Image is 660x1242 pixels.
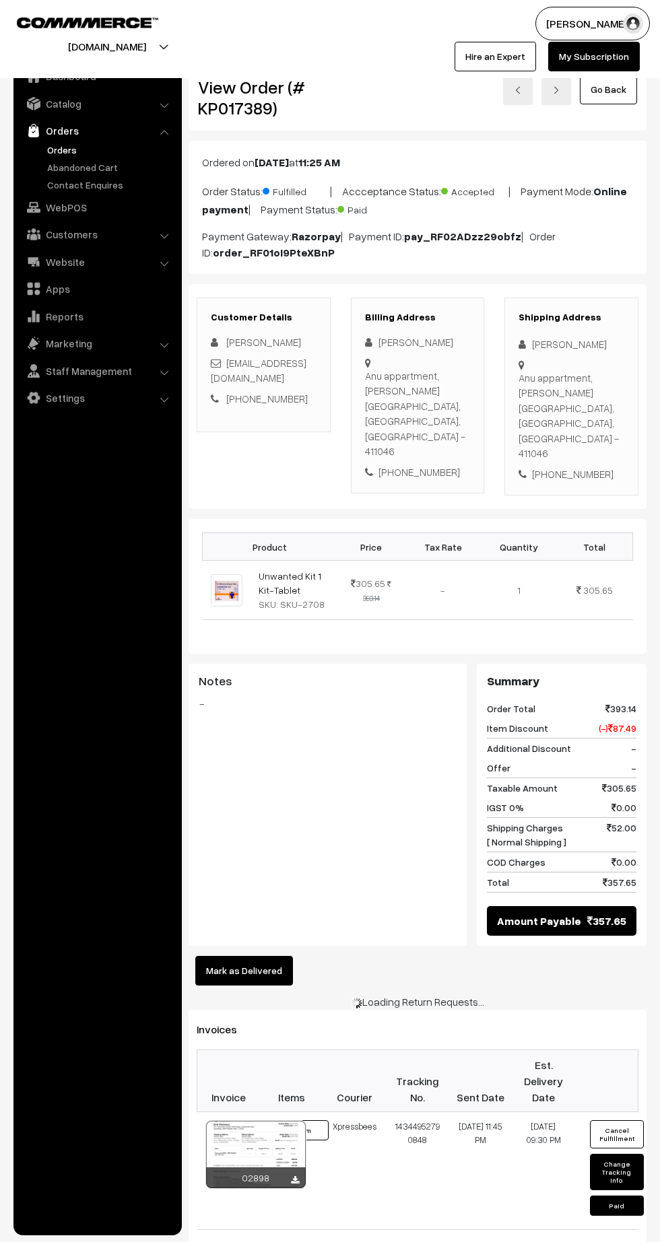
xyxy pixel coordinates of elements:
[441,181,508,199] span: Accepted
[211,312,317,323] h3: Customer Details
[405,533,481,561] th: Tax Rate
[226,392,308,405] a: [PHONE_NUMBER]
[17,277,177,301] a: Apps
[487,855,546,869] span: COD Charges
[44,160,177,174] a: Abandoned Cart
[552,86,560,94] img: right-arrow.png
[351,578,385,589] span: 305.65
[44,143,177,157] a: Orders
[605,701,636,716] span: 393.14
[481,533,556,561] th: Quantity
[386,1112,449,1230] td: 14344952790848
[631,761,636,775] span: -
[202,228,633,261] p: Payment Gateway: | Payment ID: | Order ID:
[365,335,471,350] div: [PERSON_NAME]
[17,18,158,28] img: COMMMERCE
[590,1154,644,1190] button: Change Tracking Info
[197,1023,253,1036] span: Invoices
[405,561,481,620] td: -
[587,913,626,929] span: 357.65
[602,781,636,795] span: 305.65
[603,875,636,889] span: 357.65
[519,312,624,323] h3: Shipping Address
[487,761,510,775] span: Offer
[363,580,392,602] strike: 393.14
[497,913,581,929] span: Amount Payable
[17,222,177,246] a: Customers
[44,178,177,192] a: Contact Enquires
[17,250,177,274] a: Website
[197,1050,261,1112] th: Invoice
[455,42,536,71] a: Hire an Expert
[202,181,633,217] p: Order Status: | Accceptance Status: | Payment Mode: | Payment Status:
[590,1196,644,1216] button: Paid
[17,359,177,383] a: Staff Management
[17,386,177,410] a: Settings
[337,199,405,217] span: Paid
[517,584,521,596] span: 1
[323,1112,387,1230] td: Xpressbees
[487,821,566,849] span: Shipping Charges [ Normal Shipping ]
[323,1050,387,1112] th: Courier
[198,77,331,118] h2: View Order (# KP017389)
[203,533,337,561] th: Product
[292,230,341,243] b: Razorpay
[199,674,457,689] h3: Notes
[17,331,177,355] a: Marketing
[487,800,524,815] span: IGST 0%
[512,1112,575,1230] td: [DATE] 09:30 PM
[487,741,571,755] span: Additional Discount
[211,357,306,384] a: [EMAIL_ADDRESS][DOMAIN_NAME]
[17,13,135,30] a: COMMMERCE
[386,1050,449,1112] th: Tracking No.
[17,195,177,219] a: WebPOS
[211,574,242,606] img: UNWANTED KIT.jpeg
[226,336,301,348] span: [PERSON_NAME]
[487,701,535,716] span: Order Total
[21,30,193,63] button: [DOMAIN_NAME]
[260,1050,323,1112] th: Items
[195,956,293,986] button: Mark as Delivered
[202,154,633,170] p: Ordered on at
[512,1050,575,1112] th: Est. Delivery Date
[255,156,289,169] b: [DATE]
[519,370,624,461] div: Anu appartment, [PERSON_NAME] [GEOGRAPHIC_DATA], [GEOGRAPHIC_DATA], [GEOGRAPHIC_DATA] - 411046
[556,533,632,561] th: Total
[487,875,509,889] span: Total
[337,533,405,561] th: Price
[599,721,636,735] span: (-) 87.49
[519,337,624,352] div: [PERSON_NAME]
[487,674,636,689] h3: Summary
[199,695,457,712] blockquote: -
[298,156,340,169] b: 11:25 AM
[259,570,321,596] a: Unwanted Kit 1 Kit-Tablet
[449,1112,513,1230] td: [DATE] 11:45 PM
[631,741,636,755] span: -
[259,597,329,611] div: SKU: SKU-2708
[352,998,362,1008] img: ajax-load-sm.gif
[263,181,330,199] span: Fulfilled
[612,800,636,815] span: 0.00
[514,86,522,94] img: left-arrow.png
[365,464,471,480] div: [PHONE_NUMBER]
[189,994,647,1010] div: Loading Return Requests…
[17,118,177,143] a: Orders
[17,92,177,116] a: Catalog
[548,42,640,71] a: My Subscription
[487,721,548,735] span: Item Discount
[17,304,177,329] a: Reports
[590,1120,644,1148] button: Cancel Fulfillment
[404,230,521,243] b: pay_RF02ADzz29obfz
[580,75,637,104] a: Go Back
[607,821,636,849] span: 52.00
[206,1167,306,1188] div: 02898
[519,467,624,482] div: [PHONE_NUMBER]
[365,312,471,323] h3: Billing Address
[487,781,558,795] span: Taxable Amount
[535,7,650,40] button: [PERSON_NAME]
[213,246,335,259] b: order_RF01oI9PteXBnP
[449,1050,513,1112] th: Sent Date
[365,368,471,459] div: Anu appartment, [PERSON_NAME] [GEOGRAPHIC_DATA], [GEOGRAPHIC_DATA], [GEOGRAPHIC_DATA] - 411046
[623,13,643,34] img: user
[612,855,636,869] span: 0.00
